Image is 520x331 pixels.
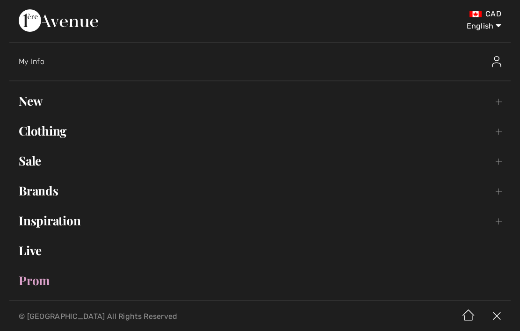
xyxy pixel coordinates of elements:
[19,47,511,77] a: My InfoMy Info
[9,180,511,201] a: Brands
[9,121,511,141] a: Clothing
[483,302,511,331] img: X
[19,9,98,32] img: 1ère Avenue
[22,7,41,15] span: Help
[19,57,44,66] span: My Info
[9,151,511,171] a: Sale
[492,56,501,67] img: My Info
[9,240,511,261] a: Live
[19,313,306,320] p: © [GEOGRAPHIC_DATA] All Rights Reserved
[9,210,511,231] a: Inspiration
[306,9,501,19] div: CAD
[9,91,511,111] a: New
[9,270,511,291] a: Prom
[455,302,483,331] img: Home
